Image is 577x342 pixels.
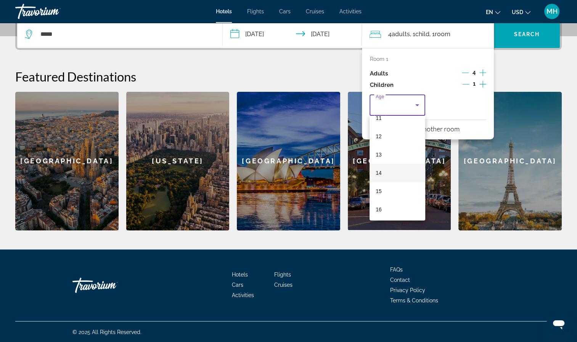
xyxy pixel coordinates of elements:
[376,150,382,159] span: 13
[370,145,425,164] mat-option: 13 years old
[376,132,382,141] span: 12
[370,182,425,200] mat-option: 15 years old
[376,113,382,123] span: 11
[370,164,425,182] mat-option: 14 years old
[376,187,382,196] span: 15
[546,312,571,336] iframe: Button to launch messaging window
[370,200,425,219] mat-option: 16 years old
[370,109,425,127] mat-option: 11 years old
[376,205,382,214] span: 16
[376,168,382,177] span: 14
[370,127,425,145] mat-option: 12 years old
[370,219,425,237] mat-option: 17 years old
